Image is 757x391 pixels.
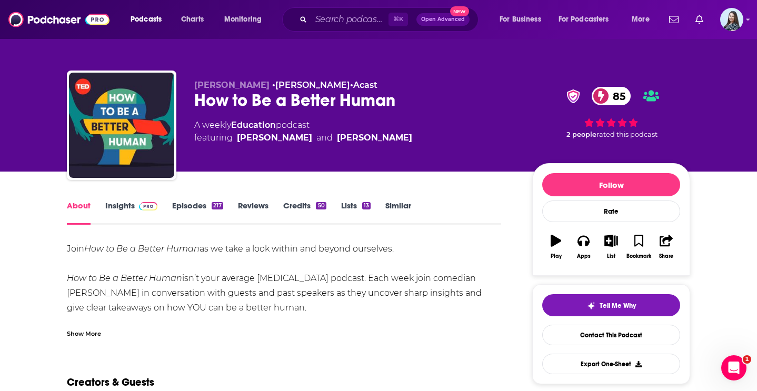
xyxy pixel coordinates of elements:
[551,253,562,259] div: Play
[653,228,680,266] button: Share
[542,354,680,374] button: Export One-Sheet
[67,200,91,225] a: About
[311,11,389,28] input: Search podcasts, credits, & more...
[563,89,583,103] img: verified Badge
[224,12,262,27] span: Monitoring
[597,228,625,266] button: List
[577,253,591,259] div: Apps
[626,253,651,259] div: Bookmark
[123,11,175,28] button: open menu
[632,12,650,27] span: More
[592,87,631,105] a: 85
[194,119,412,144] div: A weekly podcast
[237,132,312,144] a: Chris Duffy
[362,202,371,209] div: 13
[720,8,743,31] span: Logged in as brookefortierpr
[691,11,708,28] a: Show notifications dropdown
[570,228,597,266] button: Apps
[337,132,412,144] div: [PERSON_NAME]
[389,13,408,26] span: ⌘ K
[607,253,615,259] div: List
[542,294,680,316] button: tell me why sparkleTell Me Why
[350,80,377,90] span: •
[316,202,326,209] div: 50
[720,8,743,31] button: Show profile menu
[552,11,624,28] button: open menu
[194,132,412,144] span: featuring
[542,228,570,266] button: Play
[8,9,109,29] img: Podchaser - Follow, Share and Rate Podcasts
[542,325,680,345] a: Contact This Podcast
[212,202,223,209] div: 217
[421,17,465,22] span: Open Advanced
[602,87,631,105] span: 85
[69,73,174,178] img: How to Be a Better Human
[566,131,596,138] span: 2 people
[500,12,541,27] span: For Business
[353,80,377,90] a: Acast
[181,12,204,27] span: Charts
[275,80,350,90] a: [PERSON_NAME]
[283,200,326,225] a: Credits50
[217,11,275,28] button: open menu
[659,253,673,259] div: Share
[721,355,746,380] iframe: Intercom live chat
[67,273,182,283] em: How to Be a Better Human
[139,202,157,210] img: Podchaser Pro
[174,11,210,28] a: Charts
[587,302,595,310] img: tell me why sparkle
[625,228,652,266] button: Bookmark
[559,12,609,27] span: For Podcasters
[743,355,751,364] span: 1
[105,200,157,225] a: InsightsPodchaser Pro
[194,80,270,90] span: [PERSON_NAME]
[238,200,268,225] a: Reviews
[492,11,554,28] button: open menu
[341,200,371,225] a: Lists13
[596,131,658,138] span: rated this podcast
[665,11,683,28] a: Show notifications dropdown
[600,302,636,310] span: Tell Me Why
[416,13,470,26] button: Open AdvancedNew
[720,8,743,31] img: User Profile
[316,132,333,144] span: and
[272,80,350,90] span: •
[231,120,276,130] a: Education
[450,6,469,16] span: New
[532,80,690,145] div: verified Badge85 2 peoplerated this podcast
[542,173,680,196] button: Follow
[67,376,154,389] h2: Creators & Guests
[84,244,200,254] em: How to Be a Better Human
[292,7,489,32] div: Search podcasts, credits, & more...
[542,200,680,222] div: Rate
[624,11,663,28] button: open menu
[385,200,411,225] a: Similar
[172,200,223,225] a: Episodes217
[131,12,162,27] span: Podcasts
